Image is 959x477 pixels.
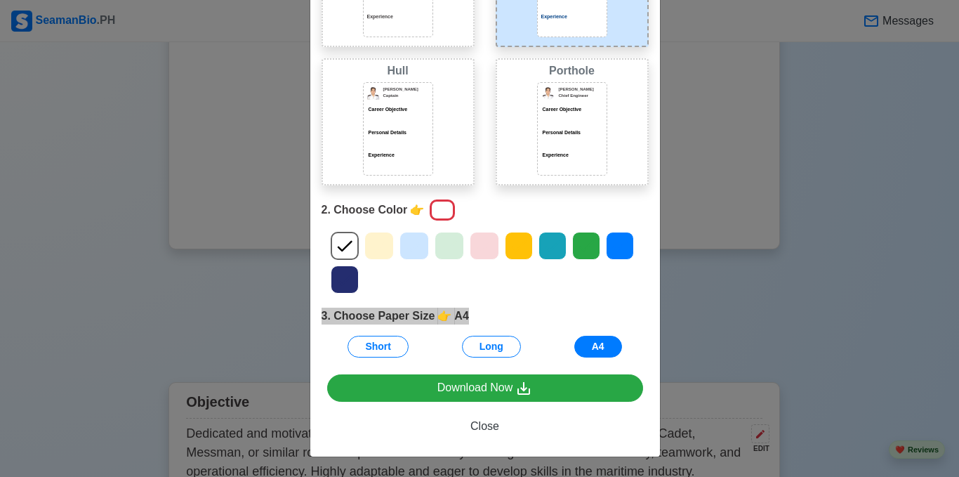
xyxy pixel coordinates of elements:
[410,202,424,218] span: point
[322,197,649,223] div: 2. Choose Color
[327,413,643,440] button: Close
[462,336,521,358] button: Long
[541,13,603,21] p: Experience
[383,93,429,99] p: Captain
[541,152,603,159] div: Experience
[383,86,429,93] p: [PERSON_NAME]
[327,374,643,402] a: Download Now
[541,129,603,137] div: Personal Details
[574,336,622,358] button: A4
[326,63,470,79] div: Hull
[367,129,429,137] p: Personal Details
[367,152,429,159] p: Experience
[500,63,644,79] div: Porthole
[454,308,468,325] span: A4
[559,86,603,93] p: [PERSON_NAME]
[541,106,603,114] div: Career Objective
[367,106,429,114] p: Career Objective
[348,336,409,358] button: Short
[437,308,451,325] span: point
[367,13,429,21] p: Experience
[322,308,649,325] div: 3. Choose Paper Size
[470,420,499,432] span: Close
[437,379,533,397] div: Download Now
[559,93,603,99] p: Chief Engineer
